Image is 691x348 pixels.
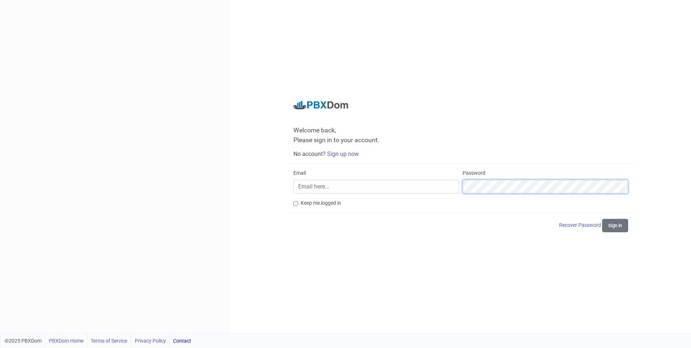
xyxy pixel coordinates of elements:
label: Password [463,169,485,177]
a: Terms of Service [91,334,127,348]
div: ©2025 PBXDom [5,334,191,348]
label: Email [293,169,306,177]
a: Privacy Policy [135,334,166,348]
h6: No account? [293,150,628,157]
span: Welcome back, [293,127,628,134]
span: Please sign in to your account. [293,136,379,144]
a: Contact [173,334,191,348]
a: PBXDom Home [49,334,83,348]
input: Email here... [293,180,459,194]
label: Keep me logged in [301,199,341,207]
button: Sign in [602,219,628,232]
a: Sign up now [327,150,359,157]
a: Recover Password [559,222,602,228]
